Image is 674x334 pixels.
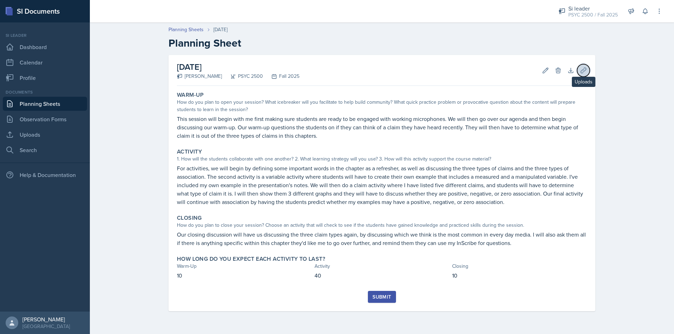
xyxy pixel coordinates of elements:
[177,61,299,73] h2: [DATE]
[3,40,87,54] a: Dashboard
[3,168,87,182] div: Help & Documentation
[3,55,87,69] a: Calendar
[3,112,87,126] a: Observation Forms
[213,26,227,33] div: [DATE]
[22,316,70,323] div: [PERSON_NAME]
[315,263,449,270] div: Activity
[177,73,222,80] div: [PERSON_NAME]
[177,263,312,270] div: Warm-Up
[177,255,325,263] label: How long do you expect each activity to last?
[177,155,587,163] div: 1. How will the students collaborate with one another? 2. What learning strategy will you use? 3....
[177,164,587,206] p: For activities, we will begin by defining some important words in the chapter as a refresher, as ...
[368,291,396,303] button: Submit
[263,73,299,80] div: Fall 2025
[222,73,263,80] div: PSYC 2500
[177,214,202,221] label: Closing
[452,263,587,270] div: Closing
[315,271,449,280] p: 40
[3,143,87,157] a: Search
[177,221,587,229] div: How do you plan to close your session? Choose an activity that will check to see if the students ...
[3,128,87,142] a: Uploads
[577,64,590,77] button: Uploads
[568,11,618,19] div: PSYC 2500 / Fall 2025
[168,26,204,33] a: Planning Sheets
[3,71,87,85] a: Profile
[568,4,618,13] div: Si leader
[168,37,595,49] h2: Planning Sheet
[177,148,202,155] label: Activity
[177,230,587,247] p: Our closing discussion will have us discussing the three claim types again, by discussing which w...
[3,89,87,95] div: Documents
[372,294,391,300] div: Submit
[177,91,204,98] label: Warm-Up
[3,97,87,111] a: Planning Sheets
[177,98,587,113] div: How do you plan to open your session? What icebreaker will you facilitate to help build community...
[3,32,87,39] div: Si leader
[177,271,312,280] p: 10
[177,115,587,140] p: This session will begin with me first making sure students are ready to be engaged with working m...
[22,323,70,330] div: [GEOGRAPHIC_DATA]
[452,271,587,280] p: 10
